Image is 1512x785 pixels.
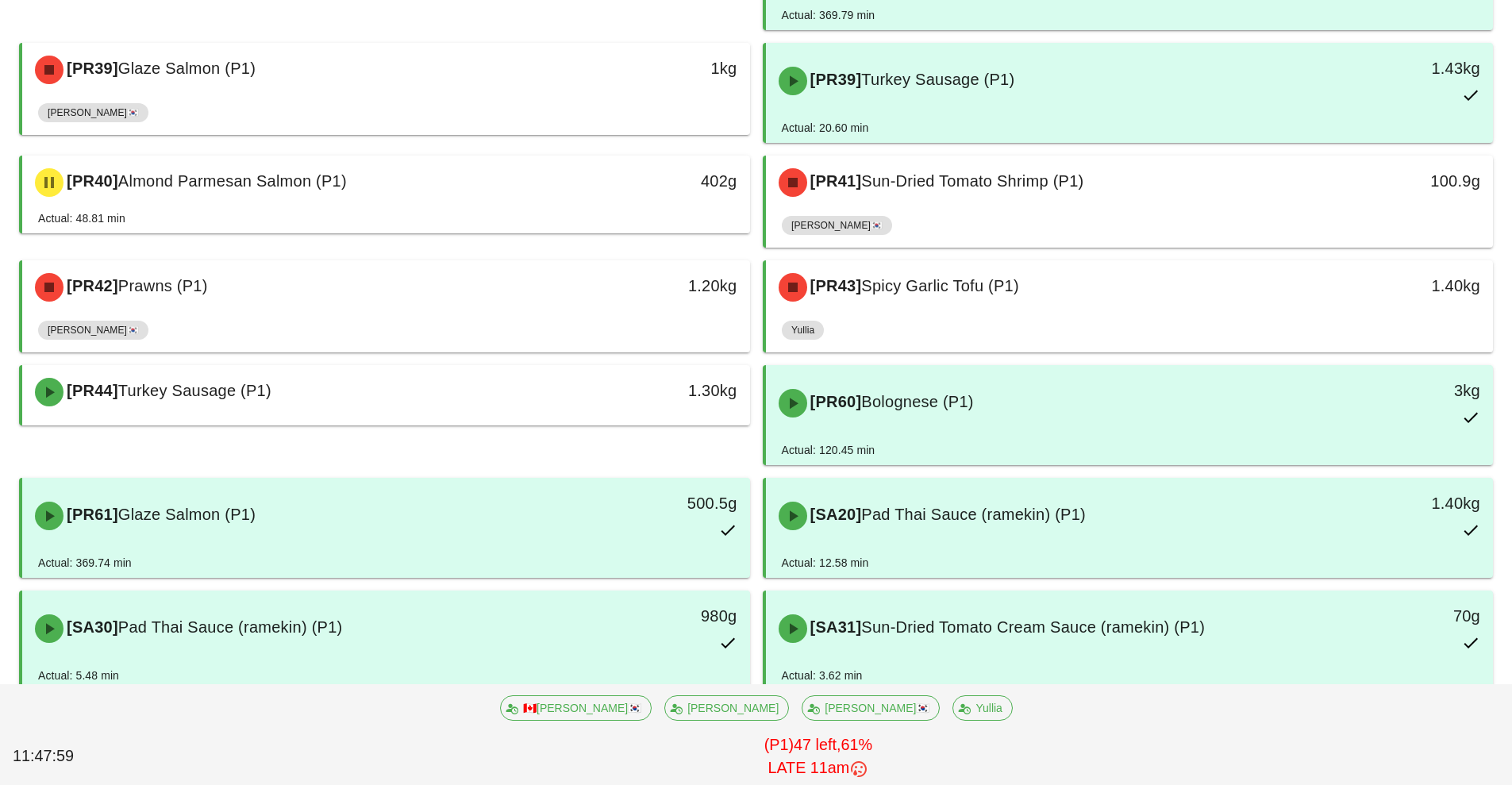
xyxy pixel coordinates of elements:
[118,277,208,294] span: Prawns (P1)
[861,172,1083,190] span: Sun-Dried Tomato Shrimp (P1)
[63,506,118,523] span: [PR61]
[1319,603,1480,629] div: 70g
[118,60,256,77] span: Glaze Salmon (P1)
[963,696,1002,720] span: Yullia
[575,273,737,298] div: 1.20kg
[675,696,779,720] span: [PERSON_NAME]
[510,696,641,720] span: 🇨🇦[PERSON_NAME]🇰🇷
[794,736,841,753] span: 47 left,
[63,618,118,636] span: [SA30]
[1319,273,1480,298] div: 1.40kg
[575,491,737,516] div: 500.5g
[63,60,118,77] span: [PR39]
[1319,491,1480,516] div: 1.40kg
[48,321,139,340] span: [PERSON_NAME]🇰🇷
[38,210,125,227] div: Actual: 48.81 min
[63,382,118,399] span: [PR44]
[575,56,737,81] div: 1kg
[575,378,737,403] div: 1.30kg
[575,168,737,194] div: 402g
[807,277,862,294] span: [PR43]
[118,506,256,523] span: Glaze Salmon (P1)
[782,6,875,24] div: Actual: 369.79 min
[782,554,869,571] div: Actual: 12.58 min
[807,506,862,523] span: [SA20]
[1319,378,1480,403] div: 3kg
[812,696,929,720] span: [PERSON_NAME]🇰🇷
[861,618,1205,636] span: Sun-Dried Tomato Cream Sauce (ramekin) (P1)
[118,382,271,399] span: Turkey Sausage (P1)
[48,103,139,122] span: [PERSON_NAME]🇰🇷
[118,172,347,190] span: Almond Parmesan Salmon (P1)
[807,71,862,88] span: [PR39]
[137,756,1499,780] div: LATE 11am
[807,618,862,636] span: [SA31]
[575,603,737,629] div: 980g
[782,441,875,459] div: Actual: 120.45 min
[1319,56,1480,81] div: 1.43kg
[861,71,1014,88] span: Turkey Sausage (P1)
[118,618,343,636] span: Pad Thai Sauce (ramekin) (P1)
[782,667,863,684] div: Actual: 3.62 min
[791,321,814,340] span: Yullia
[63,277,118,294] span: [PR42]
[861,277,1019,294] span: Spicy Garlic Tofu (P1)
[791,216,883,235] span: [PERSON_NAME]🇰🇷
[861,393,973,410] span: Bolognese (P1)
[63,172,118,190] span: [PR40]
[38,554,132,571] div: Actual: 369.74 min
[38,667,119,684] div: Actual: 5.48 min
[807,172,862,190] span: [PR41]
[782,119,869,137] div: Actual: 20.60 min
[861,506,1086,523] span: Pad Thai Sauce (ramekin) (P1)
[10,741,134,772] div: 11:47:59
[1319,168,1480,194] div: 100.9g
[134,730,1502,783] div: (P1) 61%
[807,393,862,410] span: [PR60]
